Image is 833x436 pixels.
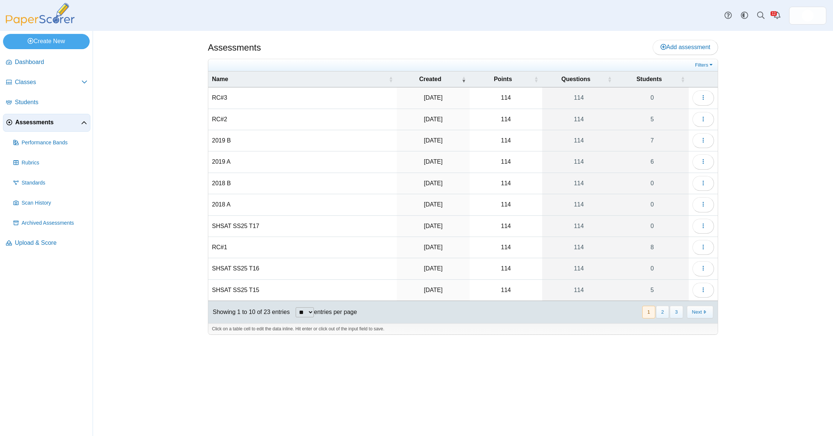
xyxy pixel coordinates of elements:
[3,74,90,92] a: Classes
[3,114,90,132] a: Assessments
[208,41,261,54] h1: Assessments
[424,158,443,165] time: Jul 21, 2025 at 3:07 PM
[208,280,397,301] td: SHSAT SS25 T15
[314,309,357,315] label: entries per page
[470,237,542,258] td: 114
[542,280,616,301] a: 114
[208,323,718,334] div: Click on a table cell to edit the data inline. Hit enter or click out of the input field to save.
[641,306,713,318] nav: pagination
[22,219,87,227] span: Archived Assessments
[615,109,689,130] a: 5
[615,87,689,108] a: 0
[615,194,689,215] a: 0
[542,151,616,172] a: 114
[470,194,542,215] td: 114
[15,239,87,247] span: Upload & Score
[424,180,443,186] time: Jul 21, 2025 at 2:58 PM
[470,109,542,130] td: 114
[424,116,443,122] time: Jul 21, 2025 at 3:30 PM
[769,7,785,24] a: Alerts
[642,306,655,318] button: 1
[615,280,689,301] a: 5
[401,75,460,83] span: Created
[461,76,466,83] span: Created : Activate to remove sorting
[424,265,443,272] time: Jul 9, 2025 at 3:10 PM
[15,98,87,106] span: Students
[3,34,90,49] a: Create New
[615,130,689,151] a: 7
[470,151,542,173] td: 114
[424,223,443,229] time: Jul 21, 2025 at 2:39 PM
[424,137,443,144] time: Jul 21, 2025 at 3:19 PM
[670,306,683,318] button: 3
[10,174,90,192] a: Standards
[15,78,81,86] span: Classes
[619,75,679,83] span: Students
[10,214,90,232] a: Archived Assessments
[3,20,77,27] a: PaperScorer
[470,130,542,151] td: 114
[615,151,689,172] a: 6
[208,216,397,237] td: SHSAT SS25 T17
[546,75,606,83] span: Questions
[424,94,443,101] time: Jul 21, 2025 at 3:39 PM
[208,194,397,215] td: 2018 A
[802,10,814,22] img: ps.cRz8zCdsP4LbcP2q
[653,40,718,55] a: Add assessment
[607,76,612,83] span: Questions : Activate to sort
[15,118,81,126] span: Assessments
[208,151,397,173] td: 2019 A
[208,173,397,194] td: 2018 B
[22,179,87,187] span: Standards
[542,194,616,215] a: 114
[693,61,716,69] a: Filters
[424,244,443,250] time: Jul 18, 2025 at 12:57 PM
[424,201,443,208] time: Jul 21, 2025 at 2:47 PM
[208,87,397,109] td: RC#3
[470,280,542,301] td: 114
[208,258,397,279] td: SHSAT SS25 T16
[470,87,542,109] td: 114
[208,237,397,258] td: RC#1
[3,94,90,112] a: Students
[542,87,616,108] a: 114
[10,194,90,212] a: Scan History
[212,75,387,83] span: Name
[470,173,542,194] td: 114
[389,76,393,83] span: Name : Activate to sort
[22,139,87,147] span: Performance Bands
[15,58,87,66] span: Dashboard
[10,134,90,152] a: Performance Bands
[615,237,689,258] a: 8
[542,237,616,258] a: 114
[22,199,87,207] span: Scan History
[542,130,616,151] a: 114
[542,109,616,130] a: 114
[3,234,90,252] a: Upload & Score
[802,10,814,22] span: d&k prep prep
[208,301,290,323] div: Showing 1 to 10 of 23 entries
[656,306,669,318] button: 2
[615,173,689,194] a: 0
[10,154,90,172] a: Rubrics
[534,76,538,83] span: Points : Activate to sort
[615,258,689,279] a: 0
[22,159,87,167] span: Rubrics
[681,76,685,83] span: Students : Activate to sort
[789,7,826,25] a: ps.cRz8zCdsP4LbcP2q
[208,130,397,151] td: 2019 B
[473,75,533,83] span: Points
[3,54,90,71] a: Dashboard
[470,258,542,279] td: 114
[542,258,616,279] a: 114
[687,306,713,318] button: Next
[660,44,710,50] span: Add assessment
[424,287,443,293] time: Jul 9, 2025 at 2:58 PM
[470,216,542,237] td: 114
[208,109,397,130] td: RC#2
[615,216,689,237] a: 0
[3,3,77,26] img: PaperScorer
[542,173,616,194] a: 114
[542,216,616,237] a: 114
